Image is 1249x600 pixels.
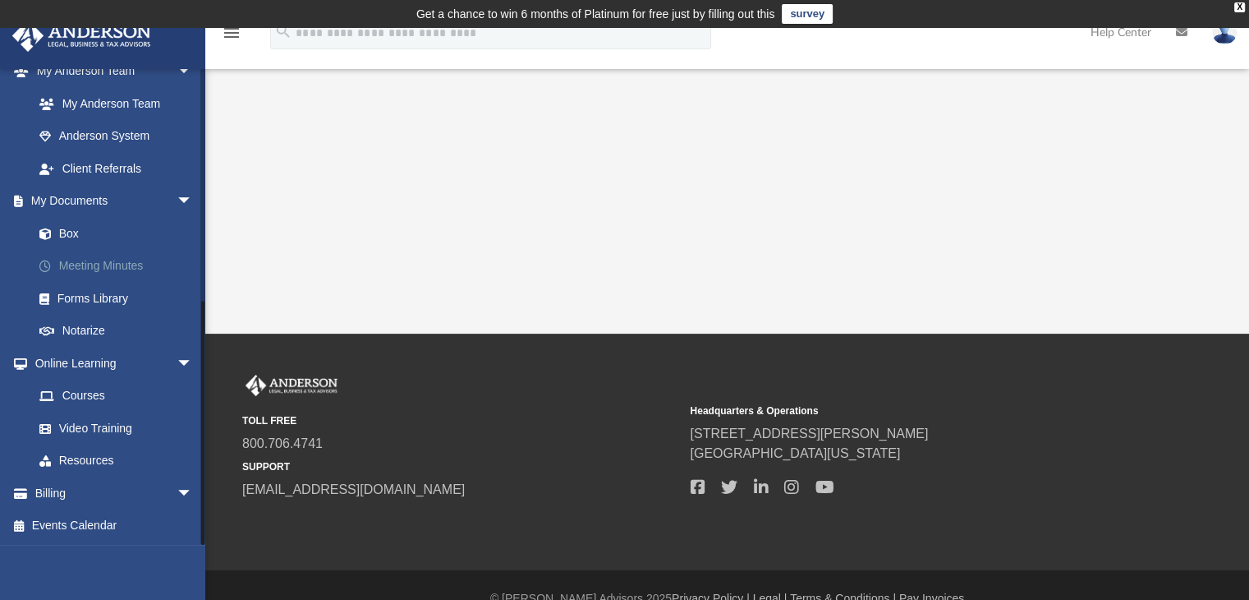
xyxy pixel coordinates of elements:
[177,347,209,381] span: arrow_drop_down
[242,413,678,428] small: TOLL FREE
[11,55,209,88] a: My Anderson Teamarrow_drop_down
[690,446,900,460] a: [GEOGRAPHIC_DATA][US_STATE]
[11,185,218,218] a: My Documentsarrow_drop_down
[23,152,209,185] a: Client Referrals
[177,55,209,89] span: arrow_drop_down
[11,347,209,380] a: Online Learningarrow_drop_down
[242,482,465,496] a: [EMAIL_ADDRESS][DOMAIN_NAME]
[416,4,775,24] div: Get a chance to win 6 months of Platinum for free just by filling out this
[177,477,209,510] span: arrow_drop_down
[23,120,209,153] a: Anderson System
[177,185,209,219] span: arrow_drop_down
[23,250,218,283] a: Meeting Minutes
[23,412,201,445] a: Video Training
[7,20,156,52] img: Anderson Advisors Platinum Portal
[222,31,241,43] a: menu
[690,404,1126,418] small: Headquarters & Operations
[23,282,209,315] a: Forms Library
[23,380,209,413] a: Courses
[782,4,833,24] a: survey
[690,427,928,441] a: [STREET_ADDRESS][PERSON_NAME]
[1234,2,1245,12] div: close
[242,436,323,450] a: 800.706.4741
[23,445,209,478] a: Resources
[242,375,341,396] img: Anderson Advisors Platinum Portal
[11,510,218,542] a: Events Calendar
[23,217,209,250] a: Box
[11,477,218,510] a: Billingarrow_drop_down
[274,22,292,40] i: search
[23,87,201,120] a: My Anderson Team
[1212,21,1237,44] img: User Pic
[242,459,678,474] small: SUPPORT
[222,23,241,43] i: menu
[23,315,218,348] a: Notarize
